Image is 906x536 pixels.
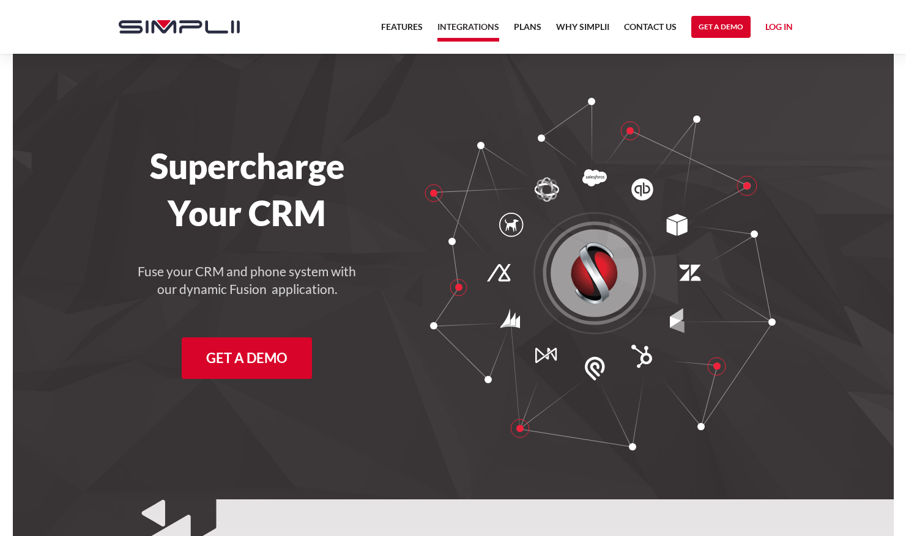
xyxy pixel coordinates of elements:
[437,20,499,42] a: Integrations
[106,193,388,233] h1: Your CRM
[556,20,609,42] a: Why Simplii
[182,337,312,379] a: Get a Demo
[765,20,793,38] a: Log in
[691,16,751,38] a: Get a Demo
[381,20,423,42] a: Features
[119,20,240,34] img: Simplii
[106,145,388,186] h1: Supercharge
[514,20,541,42] a: Plans
[137,263,357,298] h4: Fuse your CRM and phone system with our dynamic Fusion application.
[624,20,677,42] a: Contact US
